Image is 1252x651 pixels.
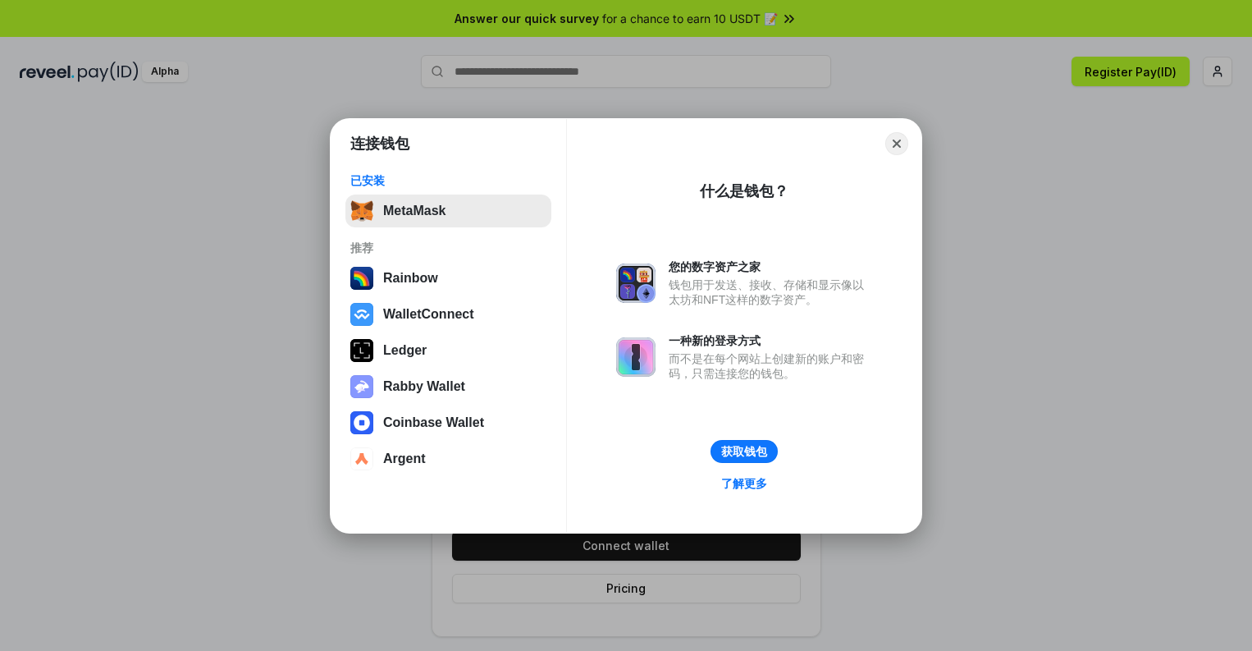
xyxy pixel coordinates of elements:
img: svg+xml,%3Csvg%20width%3D%2228%22%20height%3D%2228%22%20viewBox%3D%220%200%2028%2028%22%20fill%3D... [350,411,373,434]
div: 已安装 [350,173,546,188]
div: WalletConnect [383,307,474,322]
button: 获取钱包 [711,440,778,463]
div: 推荐 [350,241,546,255]
div: Coinbase Wallet [383,415,484,430]
button: Close [885,132,908,155]
button: WalletConnect [345,298,551,331]
button: Coinbase Wallet [345,406,551,439]
div: Rainbow [383,271,438,286]
div: Ledger [383,343,427,358]
img: svg+xml,%3Csvg%20width%3D%22120%22%20height%3D%22120%22%20viewBox%3D%220%200%20120%20120%22%20fil... [350,267,373,290]
img: svg+xml,%3Csvg%20width%3D%2228%22%20height%3D%2228%22%20viewBox%3D%220%200%2028%2028%22%20fill%3D... [350,303,373,326]
img: svg+xml,%3Csvg%20fill%3D%22none%22%20height%3D%2233%22%20viewBox%3D%220%200%2035%2033%22%20width%... [350,199,373,222]
button: Ledger [345,334,551,367]
img: svg+xml,%3Csvg%20xmlns%3D%22http%3A%2F%2Fwww.w3.org%2F2000%2Fsvg%22%20fill%3D%22none%22%20viewBox... [350,375,373,398]
button: Argent [345,442,551,475]
div: Rabby Wallet [383,379,465,394]
img: svg+xml,%3Csvg%20width%3D%2228%22%20height%3D%2228%22%20viewBox%3D%220%200%2028%2028%22%20fill%3D... [350,447,373,470]
div: 您的数字资产之家 [669,259,872,274]
button: Rainbow [345,262,551,295]
div: 而不是在每个网站上创建新的账户和密码，只需连接您的钱包。 [669,351,872,381]
div: 获取钱包 [721,444,767,459]
div: 了解更多 [721,476,767,491]
div: MetaMask [383,204,446,218]
a: 了解更多 [711,473,777,494]
div: 什么是钱包？ [700,181,788,201]
img: svg+xml,%3Csvg%20xmlns%3D%22http%3A%2F%2Fwww.w3.org%2F2000%2Fsvg%22%20fill%3D%22none%22%20viewBox... [616,337,656,377]
div: 一种新的登录方式 [669,333,872,348]
div: Argent [383,452,426,466]
img: svg+xml,%3Csvg%20xmlns%3D%22http%3A%2F%2Fwww.w3.org%2F2000%2Fsvg%22%20width%3D%2228%22%20height%3... [350,339,373,362]
div: 钱包用于发送、接收、存储和显示像以太坊和NFT这样的数字资产。 [669,277,872,307]
h1: 连接钱包 [350,134,409,154]
button: Rabby Wallet [345,370,551,403]
img: svg+xml,%3Csvg%20xmlns%3D%22http%3A%2F%2Fwww.w3.org%2F2000%2Fsvg%22%20fill%3D%22none%22%20viewBox... [616,264,656,303]
button: MetaMask [345,195,551,227]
